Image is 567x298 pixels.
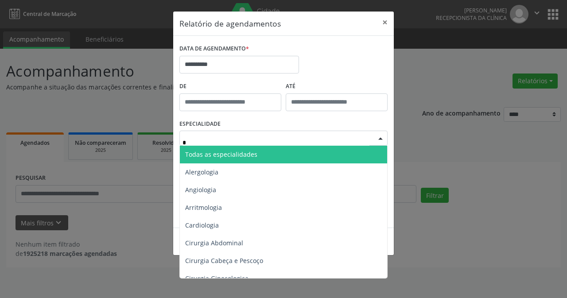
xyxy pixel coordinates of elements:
[185,168,218,176] span: Alergologia
[185,221,219,229] span: Cardiologia
[179,18,281,29] h5: Relatório de agendamentos
[179,42,249,56] label: DATA DE AGENDAMENTO
[185,256,263,265] span: Cirurgia Cabeça e Pescoço
[185,239,243,247] span: Cirurgia Abdominal
[185,274,249,283] span: Cirurgia Ginecologica
[376,12,394,33] button: Close
[185,150,257,159] span: Todas as especialidades
[179,80,281,93] label: De
[185,186,216,194] span: Angiologia
[179,117,221,131] label: ESPECIALIDADE
[185,203,222,212] span: Arritmologia
[286,80,388,93] label: ATÉ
